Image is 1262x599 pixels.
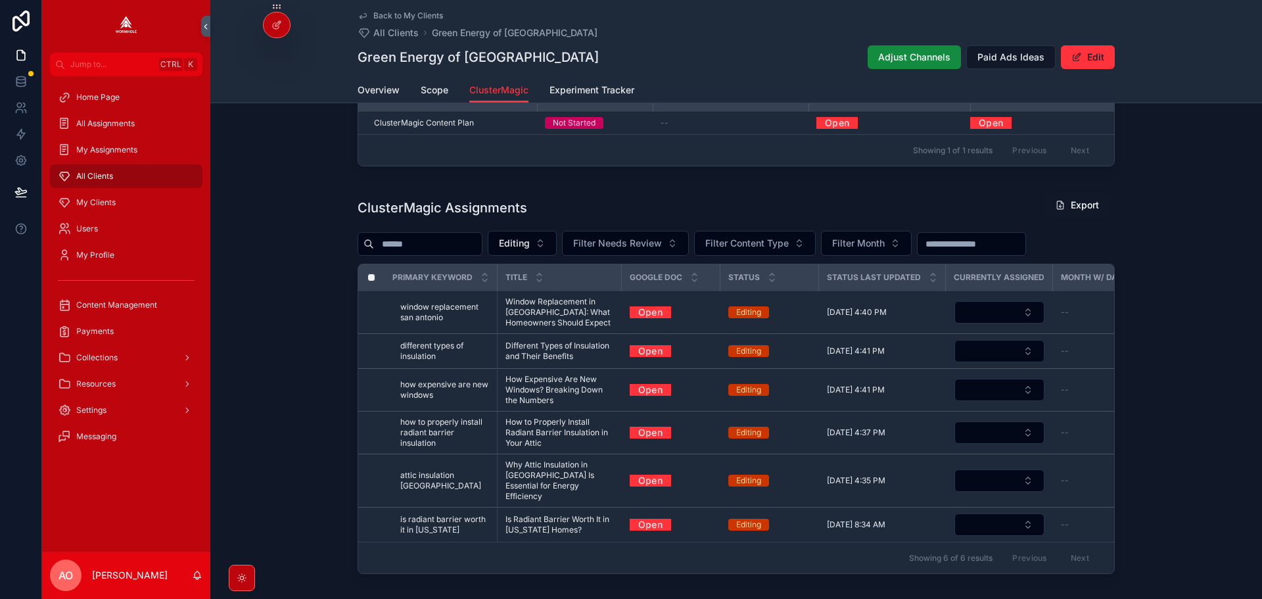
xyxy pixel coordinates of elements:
[505,272,527,283] span: Title
[827,346,938,356] a: [DATE] 4:41 PM
[827,427,938,438] a: [DATE] 4:37 PM
[76,405,106,416] span: Settings
[827,519,938,530] a: [DATE] 8:34 AM
[909,553,993,563] span: Showing 6 of 6 results
[50,138,202,162] a: My Assignments
[400,417,489,448] a: how to properly install radiant barrier insulation
[970,117,1098,129] a: Open
[562,231,689,256] button: Select Button
[50,293,202,317] a: Content Management
[630,345,713,357] a: Open
[505,460,614,502] span: Why Attic Insulation in [GEOGRAPHIC_DATA] Is Essential for Energy Efficiency
[728,384,811,396] a: Editing
[728,345,811,357] a: Editing
[76,171,113,181] span: All Clients
[913,145,993,156] span: Showing 1 of 1 results
[421,78,448,105] a: Scope
[694,231,816,256] button: Select Button
[573,237,662,250] span: Filter Needs Review
[728,427,811,439] a: Editing
[358,11,443,21] a: Back to My Clients
[728,475,811,487] a: Editing
[76,300,157,310] span: Content Management
[736,475,761,487] div: Editing
[827,385,938,395] a: [DATE] 4:41 PM
[1061,427,1149,438] a: --
[505,514,614,535] a: Is Radiant Barrier Worth It in [US_STATE] Homes?
[76,224,98,234] span: Users
[50,243,202,267] a: My Profile
[954,469,1045,492] a: Select Button
[1061,519,1069,530] span: --
[373,26,419,39] span: All Clients
[50,164,202,188] a: All Clients
[630,475,713,487] a: Open
[736,427,761,439] div: Editing
[50,372,202,396] a: Resources
[50,398,202,422] a: Settings
[827,307,938,318] a: [DATE] 4:40 PM
[827,385,885,395] span: [DATE] 4:41 PM
[954,513,1045,537] a: Select Button
[159,58,183,71] span: Ctrl
[728,519,811,531] a: Editing
[728,272,760,283] span: Status
[76,326,114,337] span: Payments
[966,45,1056,69] button: Paid Ads Ideas
[977,51,1044,64] span: Paid Ads Ideas
[954,340,1044,362] button: Select Button
[76,145,137,155] span: My Assignments
[736,306,761,318] div: Editing
[827,475,938,486] a: [DATE] 4:35 PM
[116,16,137,37] img: App logo
[827,307,887,318] span: [DATE] 4:40 PM
[392,272,473,283] span: Primary Keyword
[505,417,614,448] span: How to Properly Install Radiant Barrier Insulation in Your Attic
[630,514,671,535] a: Open
[58,567,73,583] span: AO
[630,384,713,396] a: Open
[469,84,528,97] span: ClusterMagic
[42,76,210,466] div: scrollable content
[76,118,135,129] span: All Assignments
[630,302,671,322] a: Open
[736,519,761,531] div: Editing
[630,427,713,439] a: Open
[821,231,912,256] button: Select Button
[505,374,614,406] span: How Expensive Are New Windows? Breaking Down the Numbers
[954,421,1044,444] button: Select Button
[400,470,489,491] a: attic insulation [GEOGRAPHIC_DATA]
[76,250,114,260] span: My Profile
[358,78,400,105] a: Overview
[505,341,614,362] a: Different Types of Insulation and Their Benefits
[1061,475,1069,486] span: --
[970,112,1012,133] a: Open
[954,272,1044,283] span: Currently Assigned
[661,118,668,128] span: --
[954,469,1044,492] button: Select Button
[630,272,682,283] span: Google Doc
[70,59,154,70] span: Jump to...
[400,514,489,535] a: is radiant barrier worth it in [US_STATE]
[545,117,645,129] a: Not Started
[358,48,599,66] h1: Green Energy of [GEOGRAPHIC_DATA]
[1061,475,1149,486] a: --
[728,306,811,318] a: Editing
[92,569,168,582] p: [PERSON_NAME]
[827,346,885,356] span: [DATE] 4:41 PM
[954,514,1044,536] button: Select Button
[1061,346,1069,356] span: --
[1061,272,1132,283] span: Month w/ Dates
[954,300,1045,324] a: Select Button
[736,345,761,357] div: Editing
[827,475,885,486] span: [DATE] 4:35 PM
[1061,307,1069,318] span: --
[553,117,596,129] div: Not Started
[736,384,761,396] div: Editing
[868,45,961,69] button: Adjust Channels
[400,341,489,362] a: different types of insulation
[374,118,529,128] a: ClusterMagic Content Plan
